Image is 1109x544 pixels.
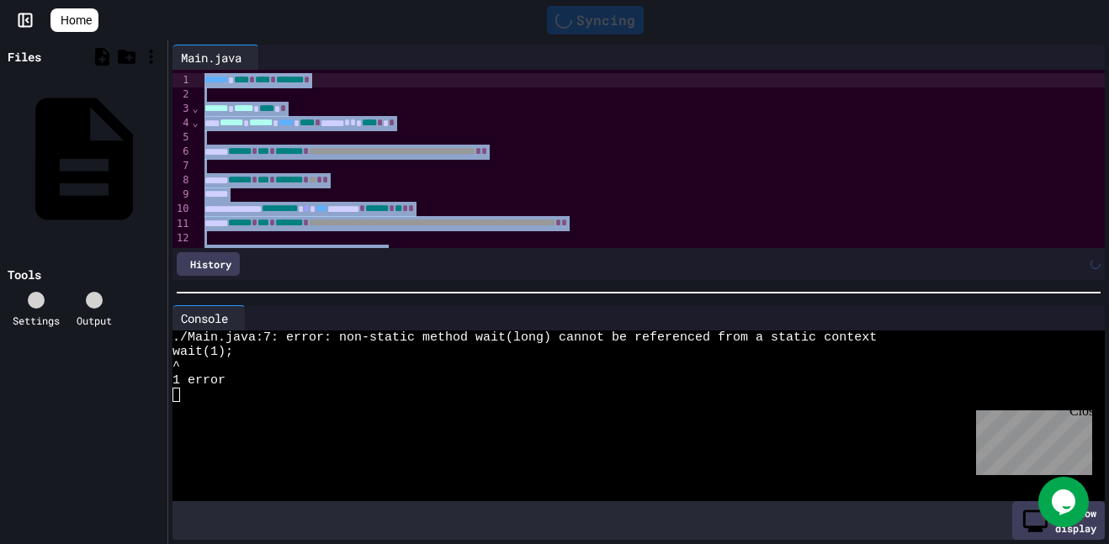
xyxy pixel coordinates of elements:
span: ./Main.java:7: error: non-static method wait(long) cannot be referenced from a static context [172,330,877,345]
div: 2 [172,87,191,102]
div: Tools [8,266,41,283]
div: 6 [172,145,191,159]
div: 8 [172,173,191,187]
div: 4 [172,116,191,130]
div: Main.java [172,45,259,70]
span: wait(1); [172,345,233,359]
div: History [177,252,240,276]
span: Fold line [191,103,199,114]
div: 11 [172,217,191,231]
div: 9 [172,187,191,202]
div: 3 [172,102,191,116]
span: Fold line [191,117,199,129]
span: Home [61,12,92,29]
div: Chat with us now!Close [7,7,116,107]
div: Settings [13,313,60,328]
span: ^ [172,359,180,373]
div: Console [172,309,236,327]
div: 13 [172,246,191,260]
div: Main.java [172,49,250,66]
a: Home [50,8,98,32]
div: 7 [172,159,191,173]
div: Output [77,313,112,328]
span: 1 error [172,373,226,388]
div: 5 [172,130,191,145]
div: 12 [172,231,191,246]
iframe: chat widget [1038,477,1092,527]
div: 1 [172,73,191,87]
div: Show display [1012,501,1105,540]
iframe: chat widget [969,404,1092,475]
div: 10 [172,202,191,216]
div: Syncing [547,6,644,34]
div: Console [172,305,246,330]
div: Files [8,48,41,66]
